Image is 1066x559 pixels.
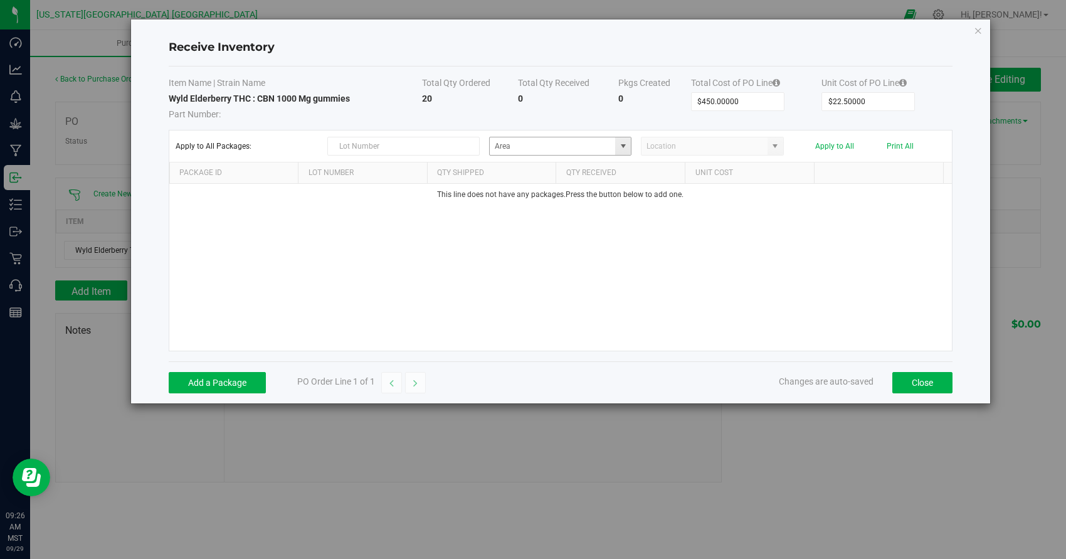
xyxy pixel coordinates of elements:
[169,162,298,184] th: Package Id
[821,77,952,92] th: Unit Cost of PO Line
[618,93,623,104] strong: 0
[169,372,266,393] button: Add a Package
[490,137,616,155] input: Area
[169,40,953,56] h4: Receive Inventory
[298,162,427,184] th: Lot Number
[422,93,432,104] strong: 20
[169,109,221,119] span: Part Number:
[327,137,479,156] input: Lot Number
[518,77,618,92] th: Total Qty Received
[422,77,518,92] th: Total Qty Ordered
[556,162,685,184] th: Qty Received
[297,376,375,386] span: PO Order Line 1 of 1
[13,459,50,496] iframe: Resource center
[822,93,914,110] input: Unit Cost
[176,142,319,151] span: Apply to All Packages:
[685,162,814,184] th: Unit Cost
[691,77,821,92] th: Total Cost of PO Line
[618,77,691,92] th: Pkgs Created
[518,93,523,104] strong: 0
[427,162,556,184] th: Qty Shipped
[773,78,780,87] i: Specifying a total cost will update all package costs.
[169,77,423,92] th: Item Name | Strain Name
[692,93,784,110] input: Total Cost
[892,372,953,393] button: Close
[887,142,914,151] button: Print All
[974,23,983,38] button: Close modal
[899,78,907,87] i: Specifying a total cost will update all package costs.
[815,142,854,151] button: Apply to All
[169,93,350,104] strong: Wyld Elderberry THC : CBN 1000 Mg gummies
[169,184,952,206] td: This line does not have any packages. Press the button below to add one.
[779,376,873,386] span: Changes are auto-saved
